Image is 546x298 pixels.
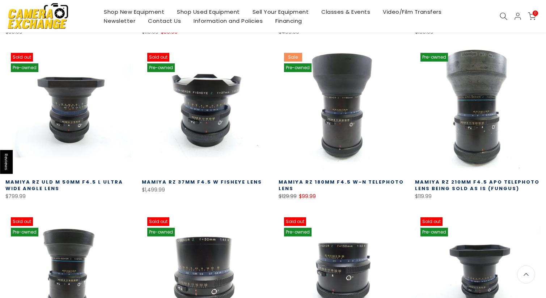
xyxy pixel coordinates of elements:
a: Sell Your Equipment [246,7,315,16]
a: Financing [269,16,309,25]
ins: $99.99 [299,192,316,201]
a: Mamiya RZ 210MM f4.5 APO Telephoto Lens being sold AS IS (Fungus) [415,179,539,192]
a: Classes & Events [315,7,377,16]
div: $119.99 [415,192,541,201]
a: Shop New Equipment [98,7,171,16]
div: $799.99 [5,192,131,201]
div: $1,499.99 [142,185,267,194]
a: Back to the top [517,265,535,284]
a: Contact Us [142,16,187,25]
span: 0 [533,11,538,16]
a: Information and Policies [187,16,269,25]
a: Video/Film Transfers [377,7,448,16]
a: Shop Used Equipment [171,7,246,16]
a: Mamiya RZ ULD M 50MM F4.5 L Ultra Wide Angle Lens [5,179,123,192]
del: $129.99 [279,193,297,200]
a: Newsletter [98,16,142,25]
a: Mamiya RZ 180MM f4.5 W-N Telephoto Lens [279,179,404,192]
a: Mamiya RZ 37MM F4.5 W Fisheye Lens [142,179,262,185]
a: 0 [528,12,536,20]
